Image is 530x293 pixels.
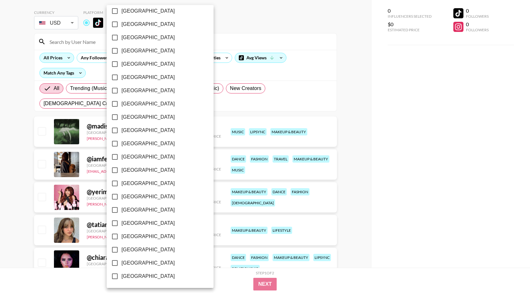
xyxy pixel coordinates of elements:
span: [GEOGRAPHIC_DATA] [121,21,175,28]
span: [GEOGRAPHIC_DATA] [121,206,175,214]
span: [GEOGRAPHIC_DATA] [121,34,175,41]
span: [GEOGRAPHIC_DATA] [121,47,175,55]
span: [GEOGRAPHIC_DATA] [121,180,175,187]
span: [GEOGRAPHIC_DATA] [121,74,175,81]
span: [GEOGRAPHIC_DATA] [121,233,175,240]
span: [GEOGRAPHIC_DATA] [121,140,175,147]
iframe: Drift Widget Chat Controller [498,261,522,285]
span: [GEOGRAPHIC_DATA] [121,113,175,121]
span: [GEOGRAPHIC_DATA] [121,259,175,267]
span: [GEOGRAPHIC_DATA] [121,193,175,200]
span: [GEOGRAPHIC_DATA] [121,153,175,161]
span: [GEOGRAPHIC_DATA] [121,219,175,227]
span: [GEOGRAPHIC_DATA] [121,246,175,254]
span: [GEOGRAPHIC_DATA] [121,166,175,174]
span: [GEOGRAPHIC_DATA] [121,100,175,108]
span: [GEOGRAPHIC_DATA] [121,7,175,15]
span: [GEOGRAPHIC_DATA] [121,87,175,94]
span: [GEOGRAPHIC_DATA] [121,127,175,134]
span: [GEOGRAPHIC_DATA] [121,272,175,280]
span: [GEOGRAPHIC_DATA] [121,60,175,68]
